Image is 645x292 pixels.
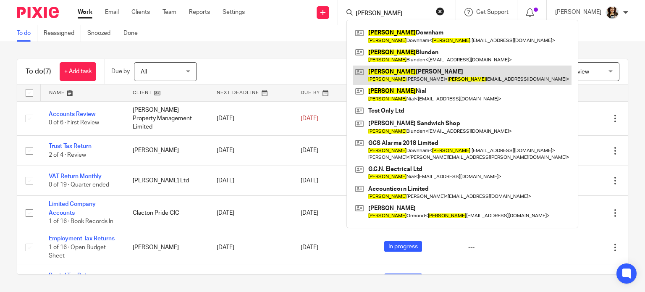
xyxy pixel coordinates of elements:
[476,9,509,15] span: Get Support
[189,8,210,16] a: Reports
[301,178,318,184] span: [DATE]
[60,62,96,81] a: + Add task
[468,243,535,252] div: ---
[26,67,51,76] h1: To do
[163,8,176,16] a: Team
[49,120,99,126] span: 0 of 6 · First Review
[49,245,106,259] span: 1 of 16 · Open Budget Sheet
[208,196,292,230] td: [DATE]
[49,218,113,224] span: 1 of 16 · Book Records In
[123,25,144,42] a: Done
[49,143,92,149] a: Trust Tax Return
[17,25,37,42] a: To do
[124,101,208,136] td: [PERSON_NAME] Property Management Limited
[124,230,208,265] td: [PERSON_NAME]
[124,166,208,195] td: [PERSON_NAME] Ltd
[49,111,95,117] a: Accounts Review
[17,7,59,18] img: Pixie
[436,7,444,16] button: Clear
[208,101,292,136] td: [DATE]
[606,6,619,19] img: 2020-11-15%2017.26.54-1.jpg
[384,241,422,252] span: In progress
[301,148,318,154] span: [DATE]
[208,230,292,265] td: [DATE]
[384,274,422,284] span: In progress
[49,174,102,179] a: VAT Return Monthly
[355,10,430,18] input: Search
[49,182,109,188] span: 0 of 19 · Quarter ended
[301,245,318,250] span: [DATE]
[301,116,318,121] span: [DATE]
[49,201,96,216] a: Limited Company Accounts
[111,67,130,76] p: Due by
[301,210,318,216] span: [DATE]
[555,8,601,16] p: [PERSON_NAME]
[49,273,95,279] a: Rental Tax Return
[124,196,208,230] td: Clacton Pride CIC
[124,136,208,166] td: [PERSON_NAME]
[131,8,150,16] a: Clients
[49,152,86,158] span: 2 of 4 · Review
[105,8,119,16] a: Email
[44,25,81,42] a: Reassigned
[223,8,245,16] a: Settings
[78,8,92,16] a: Work
[43,68,51,75] span: (7)
[49,236,115,242] a: Employment Tax Returns
[208,166,292,195] td: [DATE]
[208,136,292,166] td: [DATE]
[87,25,117,42] a: Snoozed
[141,69,147,75] span: All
